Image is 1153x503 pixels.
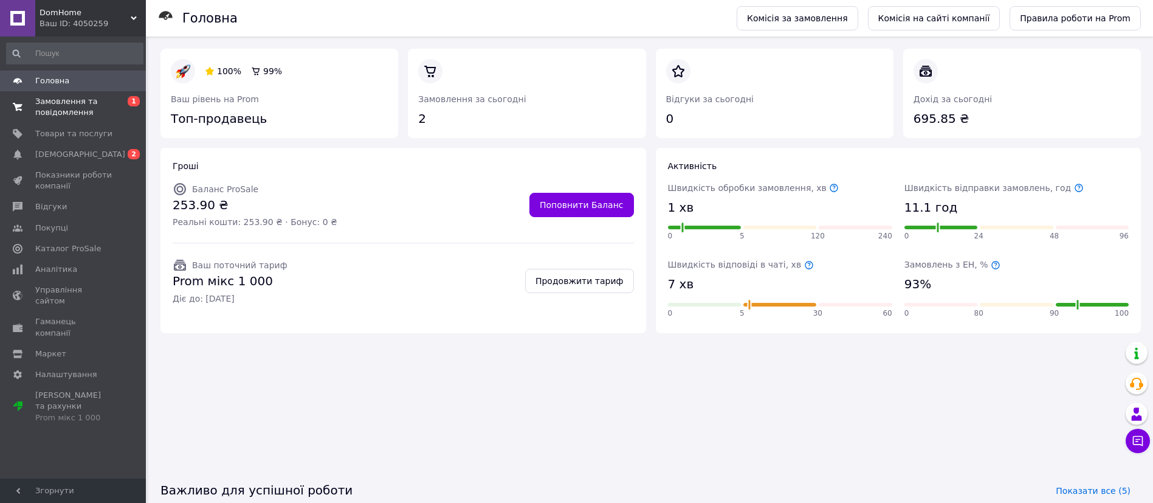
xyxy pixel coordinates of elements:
span: 5 [740,231,745,241]
span: Товари та послуги [35,128,112,139]
span: Гроші [173,161,199,171]
span: 120 [811,231,825,241]
input: Пошук [6,43,143,64]
h1: Головна [182,11,238,26]
span: 90 [1050,308,1059,319]
span: 100% [217,66,241,76]
span: Показники роботи компанії [35,170,112,192]
span: 1 [128,96,140,106]
span: 48 [1050,231,1059,241]
span: [PERSON_NAME] та рахунки [35,390,112,423]
a: Поповнити Баланс [529,193,634,217]
span: Ваш поточний тариф [192,260,287,270]
span: 0 [668,231,673,241]
span: Покупці [35,223,68,234]
span: Prom мікс 1 000 [173,272,287,290]
span: Замовлення та повідомлення [35,96,112,118]
span: 0 [904,308,909,319]
a: Комісія на сайті компанії [868,6,1000,30]
span: 30 [813,308,822,319]
div: Prom мікс 1 000 [35,412,112,423]
span: 0 [904,231,909,241]
span: 93% [904,276,931,293]
span: 240 [878,231,892,241]
span: 5 [740,308,745,319]
span: Швидкість відповіді в чаті, хв [668,260,814,269]
span: 253.90 ₴ [173,196,337,214]
span: Реальні кошти: 253.90 ₴ · Бонус: 0 ₴ [173,216,337,228]
span: Аналітика [35,264,77,275]
button: Чат з покупцем [1126,429,1150,453]
a: Комісія за замовлення [737,6,858,30]
span: DomHome [40,7,131,18]
span: [DEMOGRAPHIC_DATA] [35,149,125,160]
span: Відгуки [35,201,67,212]
span: 24 [974,231,983,241]
span: Каталог ProSale [35,243,101,254]
span: Діє до: [DATE] [173,293,287,305]
span: Замовлень з ЕН, % [904,260,1000,269]
span: Важливо для успішної роботи [160,482,353,499]
span: Гаманець компанії [35,316,112,338]
a: Продовжити тариф [525,269,634,293]
span: 96 [1120,231,1129,241]
span: 1 хв [668,199,694,217]
div: Ваш ID: 4050259 [40,18,146,29]
span: 100 [1115,308,1129,319]
span: 80 [974,308,983,319]
span: 60 [883,308,892,319]
span: Налаштування [35,369,97,380]
span: Маркет [35,349,66,359]
span: Управління сайтом [35,285,112,307]
span: Швидкість обробки замовлення, хв [668,183,839,193]
span: Показати все (5) [1056,485,1131,497]
span: 99% [263,66,282,76]
span: 0 [668,308,673,319]
span: Швидкість відправки замовлень, год [904,183,1084,193]
span: Активність [668,161,717,171]
span: Головна [35,75,69,86]
span: 11.1 год [904,199,957,217]
span: 7 хв [668,276,694,293]
span: Баланс ProSale [192,184,258,194]
a: Правила роботи на Prom [1010,6,1141,30]
span: 2 [128,149,140,159]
